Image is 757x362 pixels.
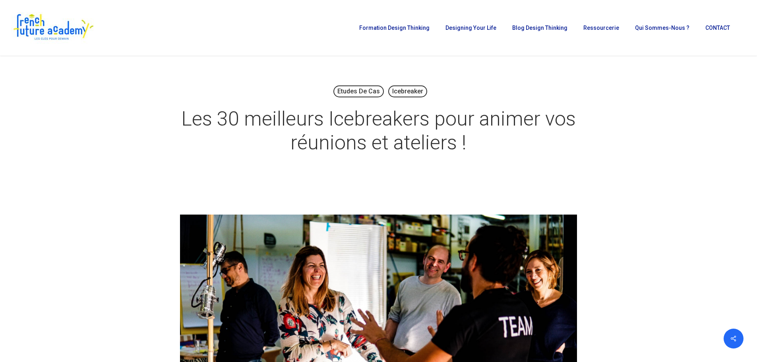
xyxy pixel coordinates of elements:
span: CONTACT [705,25,730,31]
a: Blog Design Thinking [508,25,571,31]
a: Formation Design Thinking [355,25,434,31]
a: Ressourcerie [579,25,623,31]
a: Etudes de cas [333,85,384,97]
span: Qui sommes-nous ? [635,25,689,31]
span: Blog Design Thinking [512,25,567,31]
img: French Future Academy [11,12,95,44]
a: Qui sommes-nous ? [631,25,693,31]
span: Ressourcerie [583,25,619,31]
span: Formation Design Thinking [359,25,430,31]
span: Designing Your Life [445,25,496,31]
a: Designing Your Life [441,25,500,31]
h1: Les 30 meilleurs Icebreakers pour animer vos réunions et ateliers ! [180,99,577,163]
a: CONTACT [701,25,734,31]
a: Icebreaker [388,85,427,97]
